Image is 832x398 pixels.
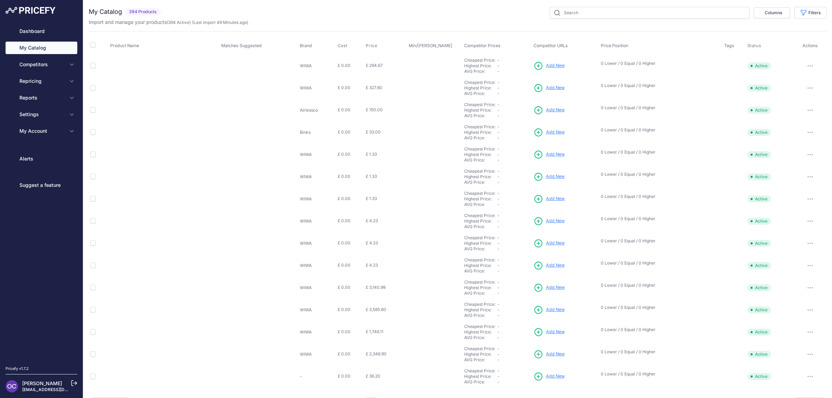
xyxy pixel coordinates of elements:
[546,129,565,136] span: Add New
[366,373,380,379] span: £ 36.20
[546,351,565,357] span: Add New
[497,357,500,362] span: -
[464,379,497,385] div: AVG Price:
[747,85,771,92] span: Active
[6,125,77,137] button: My Account
[546,262,565,269] span: Add New
[546,173,565,180] span: Add New
[464,241,497,246] div: Highest Price:
[497,168,500,174] span: -
[534,194,565,204] a: Add New
[338,307,350,312] span: £ 0.00
[464,124,495,129] a: Cheapest Price:
[366,285,385,290] span: £ 3,140.98
[534,216,565,226] a: Add New
[221,43,262,48] span: Matches Suggested
[300,85,335,91] p: WIWA
[464,335,497,340] div: AVG Price:
[464,91,497,96] div: AVG Price:
[338,43,349,49] button: Cost
[366,63,383,68] span: £ 294.67
[300,285,335,291] p: WIWA
[534,128,565,137] a: Add New
[338,152,350,157] span: £ 0.00
[497,146,500,152] span: -
[464,324,495,329] a: Cheapest Price:
[497,291,500,296] span: -
[747,284,771,291] span: Active
[366,174,377,179] span: £ 1.33
[747,151,771,158] span: Active
[6,179,77,191] a: Suggest a feature
[497,352,500,357] span: -
[497,368,500,373] span: -
[497,263,500,268] span: -
[534,83,565,93] a: Add New
[366,307,386,312] span: £ 3,585.60
[464,313,497,318] div: AVG Price:
[601,349,717,355] p: 0 Lower / 0 Equal / 0 Higher
[747,218,771,225] span: Active
[366,262,378,268] span: £ 4.23
[747,240,771,247] span: Active
[300,263,335,268] p: WIWA
[338,351,350,356] span: £ 0.00
[747,373,771,380] span: Active
[338,285,350,290] span: £ 0.00
[497,69,500,74] span: -
[366,43,377,49] span: Price
[19,111,65,118] span: Settings
[497,113,500,118] span: -
[534,305,565,315] a: Add New
[497,218,500,224] span: -
[747,329,771,336] span: Active
[754,7,790,18] button: Columns
[497,191,500,196] span: -
[338,373,350,379] span: £ 0.00
[338,107,350,112] span: £ 0.00
[300,107,335,113] p: Airlessco
[6,366,29,372] div: Pricefy v1.7.2
[464,102,495,107] a: Cheapest Price:
[497,329,500,335] span: -
[125,8,161,16] span: 394 Products
[497,63,500,68] span: -
[464,152,497,157] div: Highest Price:
[6,75,77,87] button: Repricing
[89,19,248,26] p: Import and manage your products
[747,351,771,358] span: Active
[601,149,717,155] p: 0 Lower / 0 Equal / 0 Higher
[534,327,565,337] a: Add New
[464,346,495,351] a: Cheapest Price:
[22,387,95,392] a: [EMAIL_ADDRESS][DOMAIN_NAME]
[497,85,500,90] span: -
[497,279,500,285] span: -
[534,372,565,381] a: Add New
[464,235,495,240] a: Cheapest Price:
[300,241,335,246] p: WIWA
[338,218,350,223] span: £ 0.00
[22,380,62,386] a: [PERSON_NAME]
[534,150,565,159] a: Add New
[464,174,497,180] div: Highest Price:
[724,43,734,48] span: Tags
[464,357,497,363] div: AVG Price:
[546,329,565,335] span: Add New
[550,7,749,19] input: Search
[747,107,771,114] span: Active
[464,224,497,230] div: AVG Price:
[601,260,717,266] p: 0 Lower / 0 Equal / 0 Higher
[601,61,717,66] p: 0 Lower / 0 Equal / 0 Higher
[546,373,565,380] span: Add New
[546,85,565,91] span: Add New
[497,268,500,274] span: -
[366,152,377,157] span: £ 1.33
[534,261,565,270] a: Add New
[601,327,717,332] p: 0 Lower / 0 Equal / 0 Higher
[497,246,500,251] span: -
[366,218,378,223] span: £ 4.23
[89,7,122,17] h2: My Catalog
[497,224,500,229] span: -
[747,196,771,202] span: Active
[534,61,565,71] a: Add New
